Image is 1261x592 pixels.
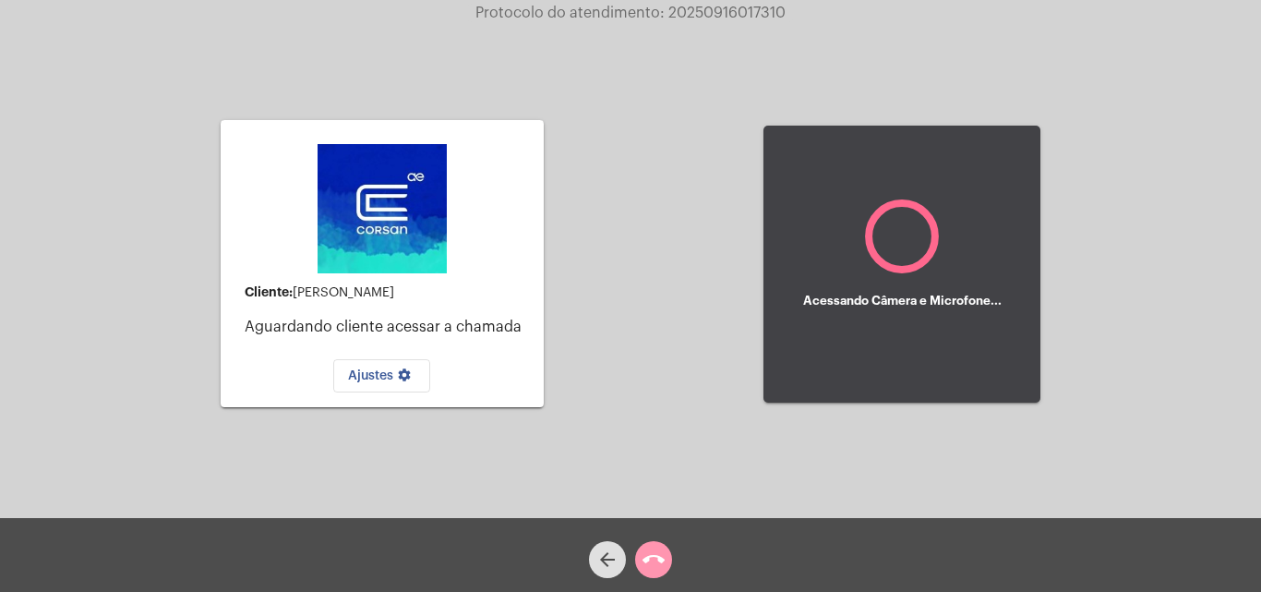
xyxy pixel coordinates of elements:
p: Aguardando cliente acessar a chamada [245,319,529,335]
mat-icon: settings [393,368,415,390]
h5: Acessando Câmera e Microfone... [803,295,1002,308]
img: d4669ae0-8c07-2337-4f67-34b0df7f5ae4.jpeg [318,144,447,273]
span: Ajustes [348,369,415,382]
strong: Cliente: [245,285,293,298]
span: Protocolo do atendimento: 20250916017310 [475,6,786,20]
button: Ajustes [333,359,430,393]
div: [PERSON_NAME] [245,285,529,300]
mat-icon: arrow_back [596,549,618,571]
mat-icon: call_end [643,549,665,571]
